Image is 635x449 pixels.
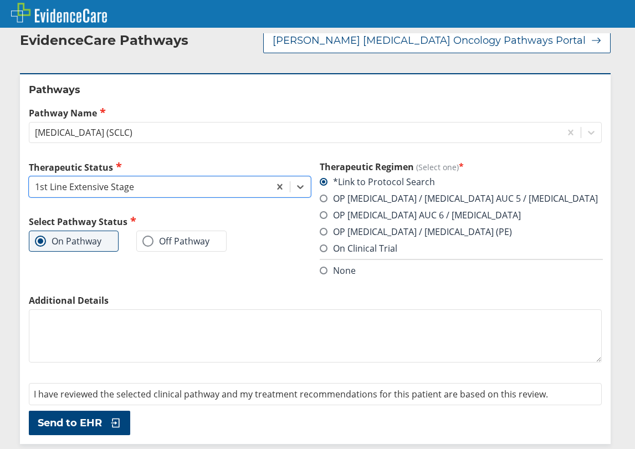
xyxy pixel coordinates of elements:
label: Off Pathway [142,236,209,247]
div: 1st Line Extensive Stage [35,181,134,193]
label: None [320,264,356,277]
span: Send to EHR [38,416,102,430]
button: Send to EHR [29,411,130,435]
h2: Pathways [29,83,602,96]
label: *Link to Protocol Search [320,176,435,188]
h2: Select Pathway Status [29,215,311,228]
button: [PERSON_NAME] [MEDICAL_DATA] Oncology Pathways Portal [263,28,611,53]
label: Additional Details [29,294,602,307]
label: On Pathway [35,236,101,247]
label: On Clinical Trial [320,242,397,254]
label: Therapeutic Status [29,161,311,174]
label: OP [MEDICAL_DATA] AUC 6 / [MEDICAL_DATA] [320,209,521,221]
h2: EvidenceCare Pathways [20,32,188,49]
div: [MEDICAL_DATA] (SCLC) [35,126,132,139]
span: [PERSON_NAME] [MEDICAL_DATA] Oncology Pathways Portal [273,34,586,47]
label: Pathway Name [29,106,602,119]
h3: Therapeutic Regimen [320,161,602,173]
label: OP [MEDICAL_DATA] / [MEDICAL_DATA] (PE) [320,226,512,238]
span: I have reviewed the selected clinical pathway and my treatment recommendations for this patient a... [34,388,548,400]
span: (Select one) [416,162,459,172]
img: EvidenceCare [11,3,107,23]
label: OP [MEDICAL_DATA] / [MEDICAL_DATA] AUC 5 / [MEDICAL_DATA] [320,192,598,205]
